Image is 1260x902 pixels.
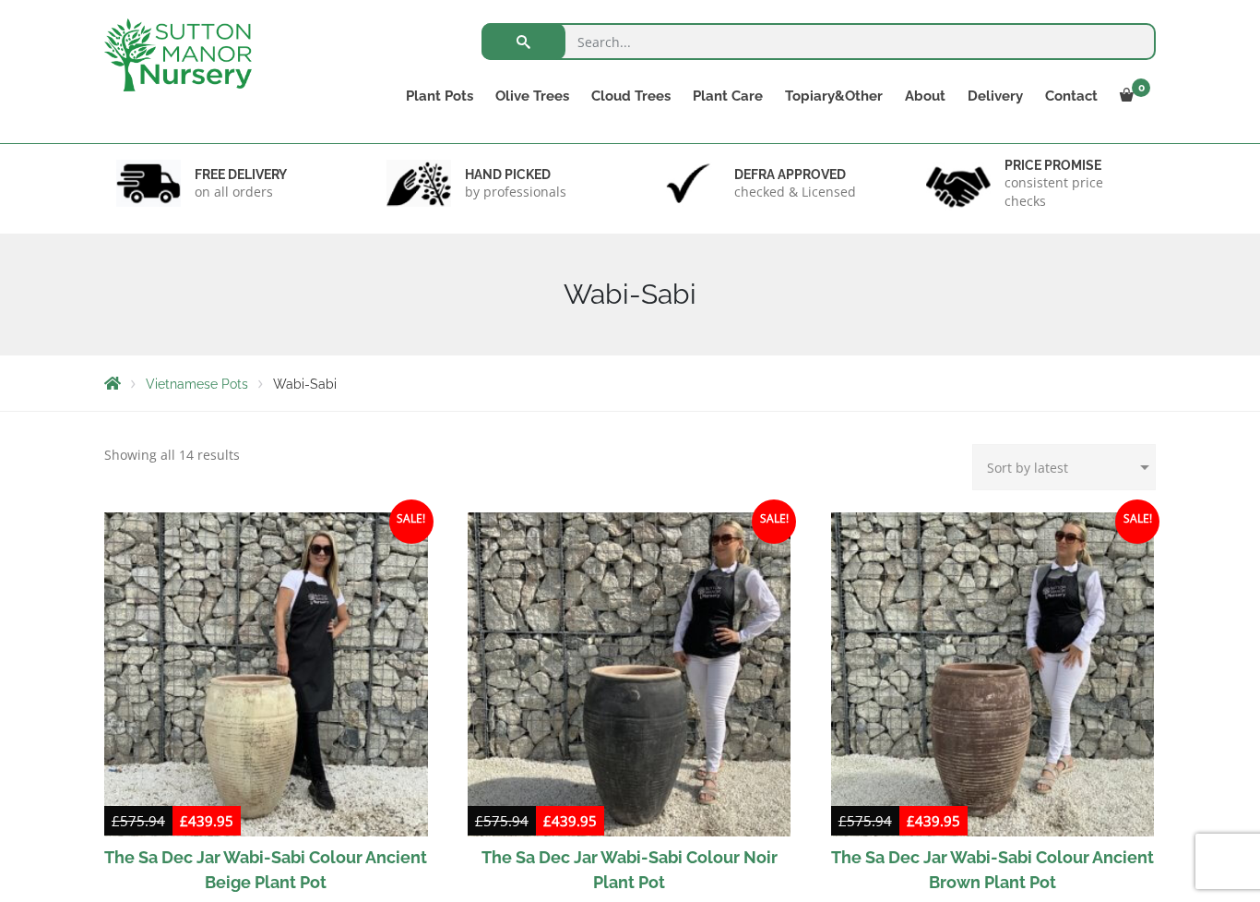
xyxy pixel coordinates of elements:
[1004,174,1145,210] p: consistent price checks
[146,377,248,391] a: Vietnamese Pots
[465,166,566,183] h6: hand picked
[195,183,287,201] p: on all orders
[838,812,892,830] bdi: 575.94
[543,812,552,830] span: £
[1115,499,1159,544] span: Sale!
[1034,83,1109,109] a: Contact
[972,444,1156,490] select: Shop order
[838,812,847,830] span: £
[104,18,252,91] img: logo
[112,812,120,830] span: £
[180,812,188,830] span: £
[395,83,484,109] a: Plant Pots
[104,278,1156,311] h1: Wabi-Sabi
[481,23,1156,60] input: Search...
[682,83,774,109] a: Plant Care
[1004,157,1145,174] h6: Price promise
[957,83,1034,109] a: Delivery
[831,512,1155,836] img: The Sa Dec Jar Wabi-Sabi Colour Ancient Brown Plant Pot
[484,83,580,109] a: Olive Trees
[386,160,451,207] img: 2.jpg
[752,499,796,544] span: Sale!
[180,812,233,830] bdi: 439.95
[475,812,483,830] span: £
[465,183,566,201] p: by professionals
[894,83,957,109] a: About
[468,512,791,836] img: The Sa Dec Jar Wabi-Sabi Colour Noir Plant Pot
[1132,78,1150,97] span: 0
[907,812,960,830] bdi: 439.95
[926,155,991,211] img: 4.jpg
[774,83,894,109] a: Topiary&Other
[116,160,181,207] img: 1.jpg
[104,512,428,836] img: The Sa Dec Jar Wabi-Sabi Colour Ancient Beige Plant Pot
[734,166,856,183] h6: Defra approved
[543,812,597,830] bdi: 439.95
[656,160,720,207] img: 3.jpg
[112,812,165,830] bdi: 575.94
[104,444,240,466] p: Showing all 14 results
[389,499,434,544] span: Sale!
[907,812,915,830] span: £
[195,166,287,183] h6: FREE DELIVERY
[734,183,856,201] p: checked & Licensed
[273,377,337,391] span: Wabi-Sabi
[580,83,682,109] a: Cloud Trees
[104,376,1156,391] nav: Breadcrumbs
[475,812,529,830] bdi: 575.94
[1109,83,1156,109] a: 0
